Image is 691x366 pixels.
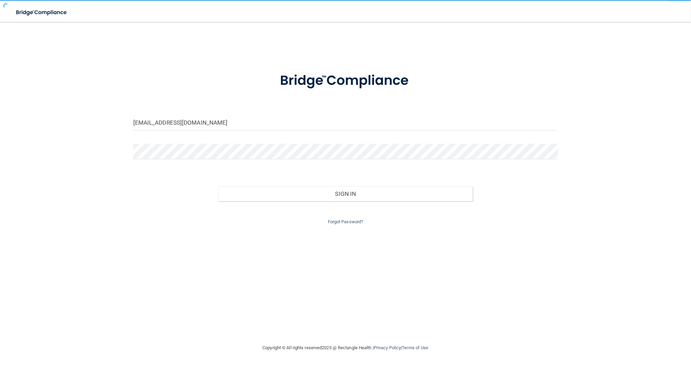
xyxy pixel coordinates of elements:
[221,337,471,359] div: Copyright © All rights reserved 2025 @ Rectangle Health | |
[328,219,363,224] a: Forgot Password?
[266,63,425,99] img: bridge_compliance_login_screen.278c3ca4.svg
[402,345,428,350] a: Terms of Use
[10,5,73,20] img: bridge_compliance_login_screen.278c3ca4.svg
[374,345,401,350] a: Privacy Policy
[133,115,558,130] input: Email
[573,318,683,345] iframe: Drift Widget Chat Controller
[218,186,473,201] button: Sign In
